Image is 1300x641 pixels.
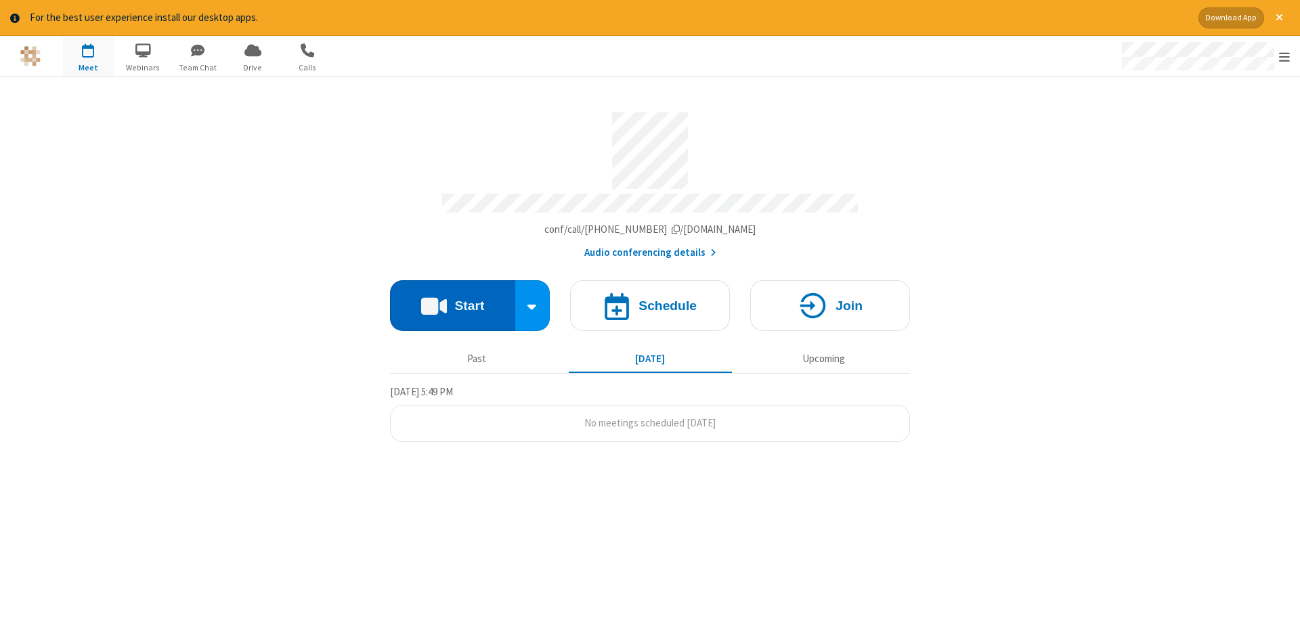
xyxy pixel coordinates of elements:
[638,299,697,312] h4: Schedule
[750,280,910,331] button: Join
[282,62,333,74] span: Calls
[836,299,863,312] h4: Join
[570,280,730,331] button: Schedule
[390,280,515,331] button: Start
[20,46,41,66] img: QA Selenium DO NOT DELETE OR CHANGE
[390,384,910,442] section: Today's Meetings
[227,62,278,74] span: Drive
[1198,7,1264,28] button: Download App
[742,347,905,372] button: Upcoming
[515,280,550,331] div: Start conference options
[63,62,114,74] span: Meet
[1109,36,1300,76] div: Open menu
[395,347,559,372] button: Past
[5,36,56,76] button: Logo
[544,223,756,236] span: Copy my meeting room link
[569,347,732,372] button: [DATE]
[544,222,756,238] button: Copy my meeting room linkCopy my meeting room link
[454,299,484,312] h4: Start
[30,10,1188,26] div: For the best user experience install our desktop apps.
[118,62,169,74] span: Webinars
[584,245,716,261] button: Audio conferencing details
[584,416,716,429] span: No meetings scheduled [DATE]
[173,62,223,74] span: Team Chat
[390,102,910,260] section: Account details
[1269,7,1290,28] button: Close alert
[390,385,453,398] span: [DATE] 5:49 PM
